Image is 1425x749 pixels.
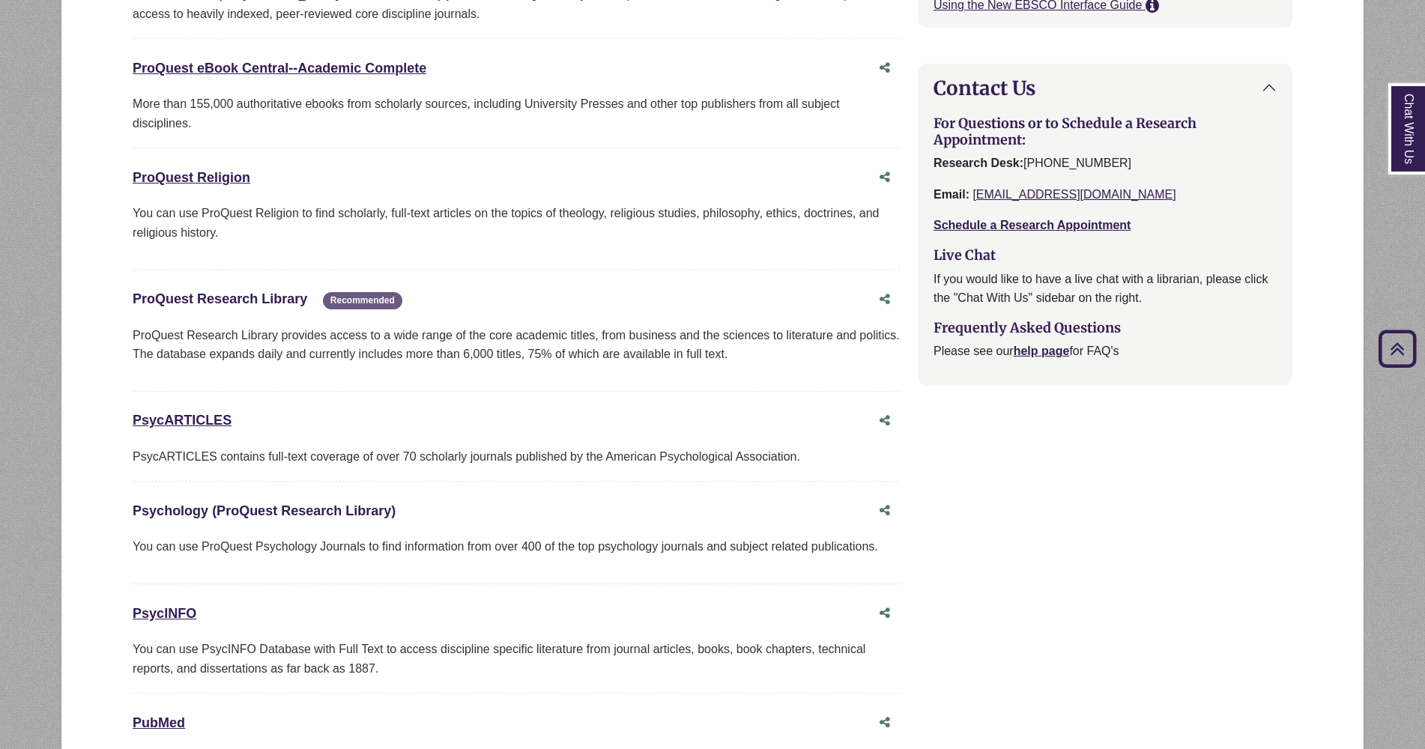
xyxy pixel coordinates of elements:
[972,188,1176,201] a: [EMAIL_ADDRESS][DOMAIN_NAME]
[934,157,1023,169] strong: Research Desk:
[934,219,1131,231] a: Schedule a Research Appointment
[133,326,900,364] p: ProQuest Research Library provides access to a wide range of the core academic titles, from busin...
[133,413,232,428] a: PsycARTICLES
[133,94,900,133] div: More than 155,000 authoritative ebooks from scholarly sources, including University Presses and o...
[919,64,1292,112] button: Contact Us
[133,447,900,467] div: PsycARTICLES contains full-text coverage of over 70 scholarly journals published by the American ...
[1373,339,1421,359] a: Back to Top
[934,342,1277,361] p: Please see our for FAQ's
[934,188,969,201] strong: Email:
[133,204,900,242] p: You can use ProQuest Religion to find scholarly, full-text articles on the topics of theology, re...
[870,599,900,628] button: Share this database
[133,640,900,678] div: You can use PsycINFO Database with Full Text to access discipline specific literature from journa...
[934,270,1277,308] p: If you would like to have a live chat with a librarian, please click the "Chat With Us" sidebar o...
[870,54,900,82] button: Share this database
[934,320,1277,336] h3: Frequently Asked Questions
[870,285,900,314] button: Share this database
[934,115,1277,148] h3: For Questions or to Schedule a Research Appointment:
[133,170,250,185] a: ProQuest Religion
[133,715,185,730] a: PubMed
[870,163,900,192] button: Share this database
[133,606,196,621] a: PsycINFO
[934,247,1277,264] h3: Live Chat
[870,407,900,435] button: Share this database
[133,537,900,557] p: You can use ProQuest Psychology Journals to find information from over 400 of the top psychology ...
[133,503,396,518] a: Psychology (ProQuest Research Library)
[133,61,426,76] a: ProQuest eBook Central--Academic Complete
[1014,345,1070,357] a: help page
[870,709,900,737] button: Share this database
[870,497,900,525] button: Share this database
[133,291,307,306] a: ProQuest Research Library
[934,154,1277,173] p: [PHONE_NUMBER]
[323,292,402,309] span: Recommended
